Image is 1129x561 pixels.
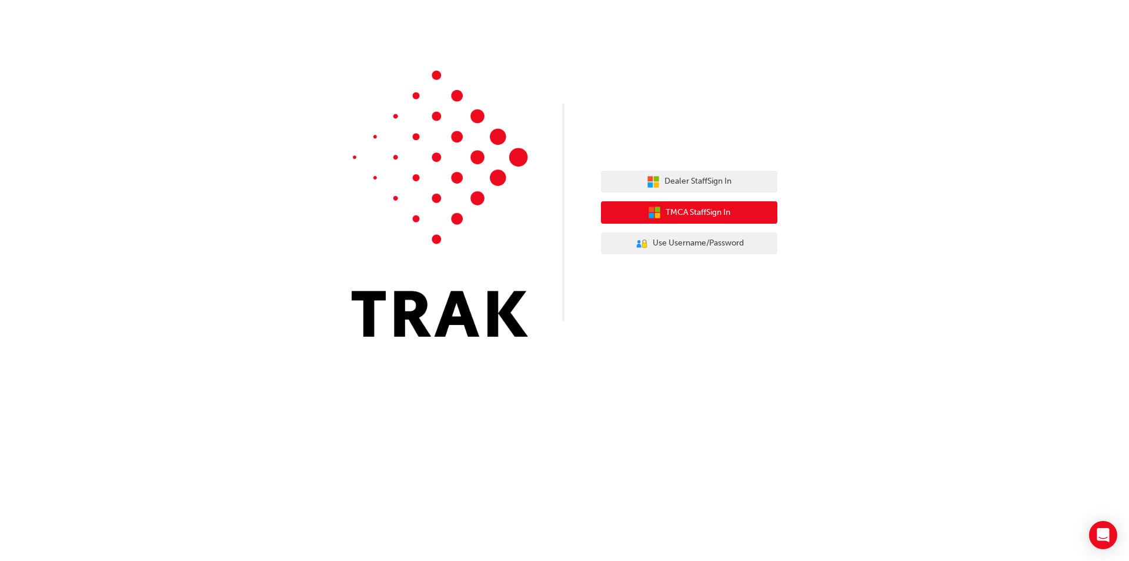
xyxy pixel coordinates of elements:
[352,71,528,337] img: Trak
[601,201,777,224] button: TMCA StaffSign In
[653,237,744,250] span: Use Username/Password
[601,233,777,255] button: Use Username/Password
[666,206,730,220] span: TMCA Staff Sign In
[664,175,731,188] span: Dealer Staff Sign In
[601,171,777,193] button: Dealer StaffSign In
[1089,521,1117,549] div: Open Intercom Messenger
